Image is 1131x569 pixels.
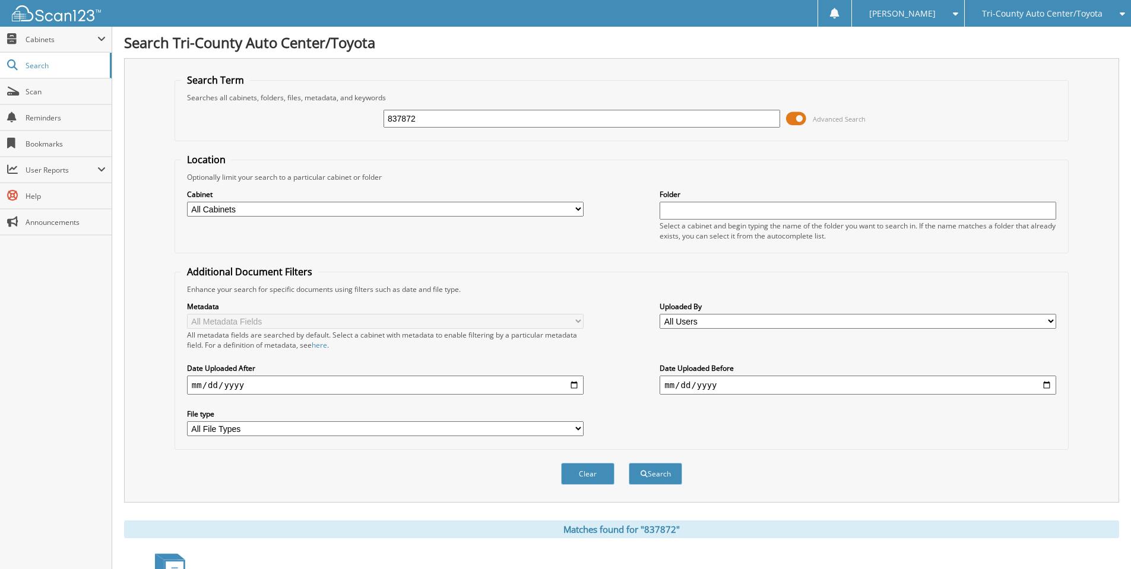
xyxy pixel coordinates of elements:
[12,5,101,21] img: scan123-logo-white.svg
[26,165,97,175] span: User Reports
[26,87,106,97] span: Scan
[187,409,584,419] label: File type
[181,74,250,87] legend: Search Term
[561,463,614,485] button: Clear
[187,330,584,350] div: All metadata fields are searched by default. Select a cabinet with metadata to enable filtering b...
[187,376,584,395] input: start
[660,363,1056,373] label: Date Uploaded Before
[629,463,682,485] button: Search
[124,33,1119,52] h1: Search Tri-County Auto Center/Toyota
[660,376,1056,395] input: end
[181,265,318,278] legend: Additional Document Filters
[26,139,106,149] span: Bookmarks
[187,363,584,373] label: Date Uploaded After
[187,301,584,311] label: Metadata
[181,284,1062,294] div: Enhance your search for specific documents using filters such as date and file type.
[660,301,1056,311] label: Uploaded By
[26,34,97,44] span: Cabinets
[181,172,1062,182] div: Optionally limit your search to a particular cabinet or folder
[660,221,1056,241] div: Select a cabinet and begin typing the name of the folder you want to search in. If the name match...
[181,153,232,166] legend: Location
[869,10,936,17] span: [PERSON_NAME]
[26,191,106,201] span: Help
[26,217,106,227] span: Announcements
[26,61,104,71] span: Search
[312,340,327,350] a: here
[124,520,1119,538] div: Matches found for "837872"
[660,189,1056,199] label: Folder
[813,115,866,123] span: Advanced Search
[181,93,1062,103] div: Searches all cabinets, folders, files, metadata, and keywords
[982,10,1103,17] span: Tri-County Auto Center/Toyota
[26,113,106,123] span: Reminders
[187,189,584,199] label: Cabinet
